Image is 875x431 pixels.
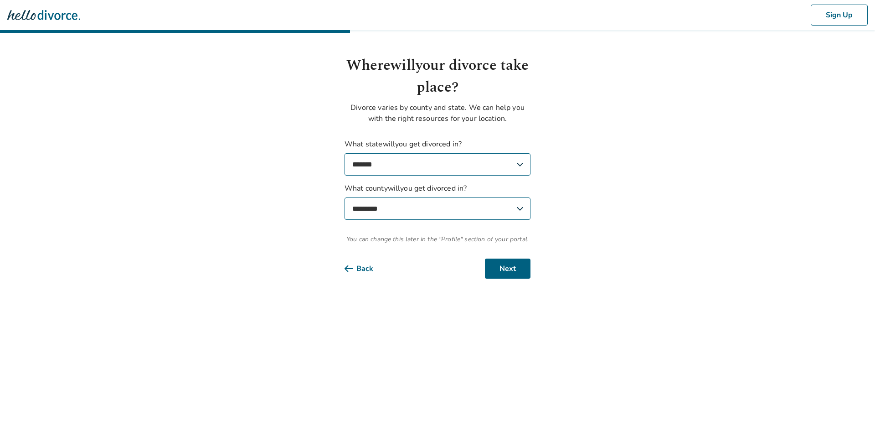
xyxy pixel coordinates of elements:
label: What county will you get divorced in? [345,183,530,220]
select: What countywillyou get divorced in? [345,197,530,220]
button: Back [345,259,388,279]
span: You can change this later in the "Profile" section of your portal. [345,234,530,244]
h1: Where will your divorce take place? [345,55,530,99]
p: Divorce varies by county and state. We can help you with the right resources for your location. [345,102,530,124]
select: What statewillyou get divorced in? [345,153,530,176]
iframe: Chat Widget [829,387,875,431]
label: What state will you get divorced in? [345,139,530,176]
button: Next [485,259,530,279]
img: Hello Divorce Logo [7,6,80,24]
button: Sign Up [811,5,868,26]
